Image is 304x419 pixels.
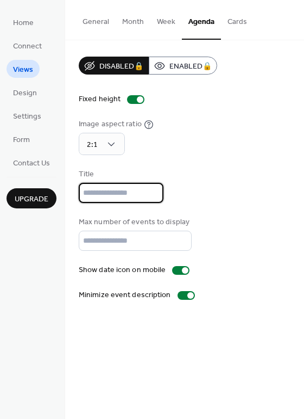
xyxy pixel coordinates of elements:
div: Image aspect ratio [79,119,142,130]
a: Form [7,130,36,148]
a: Settings [7,107,48,125]
span: Settings [13,111,41,122]
span: Home [13,17,34,29]
span: Upgrade [15,194,48,205]
a: Home [7,13,40,31]
span: Design [13,88,37,99]
a: Design [7,83,43,101]
a: Connect [7,36,48,54]
div: Title [79,169,161,180]
span: Contact Us [13,158,50,169]
div: Minimize event description [79,289,171,301]
div: Max number of events to display [79,217,189,228]
span: Views [13,64,33,76]
button: Upgrade [7,188,56,208]
div: Fixed height [79,94,121,105]
span: 2:1 [87,138,98,152]
a: Views [7,60,40,78]
span: Connect [13,41,42,52]
span: Form [13,134,30,146]
div: Show date icon on mobile [79,264,166,276]
a: Contact Us [7,153,56,171]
